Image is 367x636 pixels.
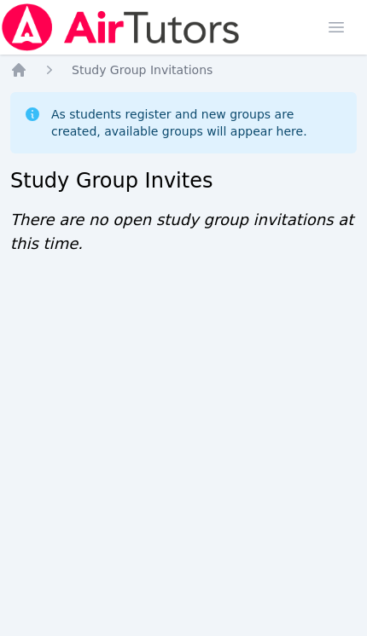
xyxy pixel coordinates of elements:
h2: Study Group Invites [10,167,357,194]
span: There are no open study group invitations at this time. [10,211,353,252]
span: Study Group Invitations [72,63,213,77]
nav: Breadcrumb [10,61,357,78]
div: As students register and new groups are created, available groups will appear here. [51,106,343,140]
a: Study Group Invitations [72,61,213,78]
